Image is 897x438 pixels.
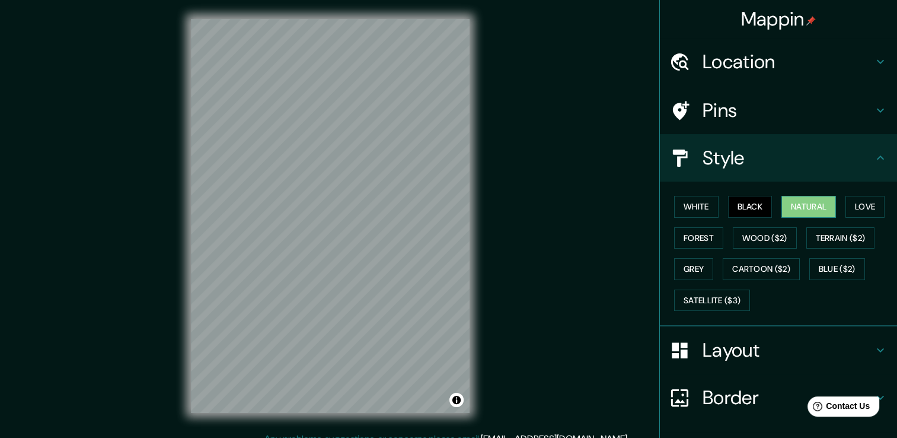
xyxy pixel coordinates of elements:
[781,196,836,218] button: Natural
[791,392,884,425] iframe: Help widget launcher
[674,196,719,218] button: White
[660,326,897,374] div: Layout
[674,258,713,280] button: Grey
[723,258,800,280] button: Cartoon ($2)
[660,87,897,134] div: Pins
[660,374,897,421] div: Border
[449,393,464,407] button: Toggle attribution
[660,134,897,182] div: Style
[806,16,816,26] img: pin-icon.png
[741,7,816,31] h4: Mappin
[703,50,873,74] h4: Location
[674,290,750,312] button: Satellite ($3)
[703,99,873,122] h4: Pins
[660,38,897,85] div: Location
[809,258,865,280] button: Blue ($2)
[806,227,875,249] button: Terrain ($2)
[845,196,885,218] button: Love
[191,19,470,413] canvas: Map
[733,227,797,249] button: Wood ($2)
[728,196,772,218] button: Black
[703,386,873,410] h4: Border
[674,227,723,249] button: Forest
[703,146,873,170] h4: Style
[703,338,873,362] h4: Layout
